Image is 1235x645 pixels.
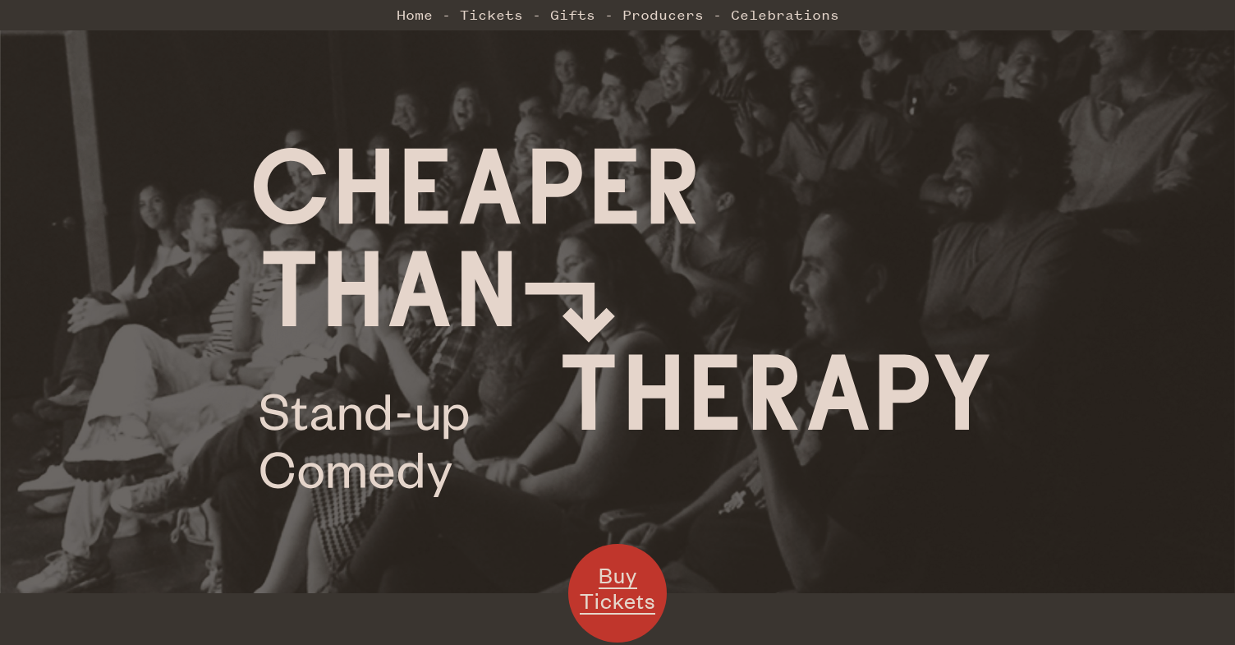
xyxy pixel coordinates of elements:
[254,148,989,497] img: Cheaper Than Therapy logo
[580,561,655,615] span: Buy Tickets
[568,544,667,643] a: Buy Tickets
